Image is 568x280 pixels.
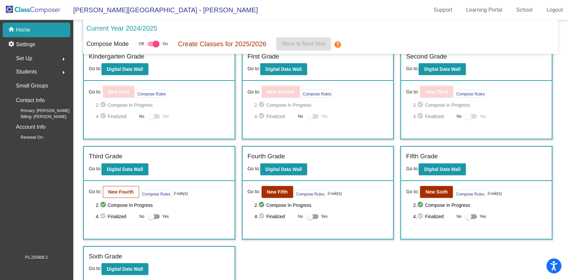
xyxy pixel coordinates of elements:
span: No [139,113,144,119]
span: 4. Finalized [255,212,295,220]
mat-icon: check_circle [258,212,266,220]
mat-icon: check_circle [258,201,266,209]
a: Logout [541,5,568,15]
label: Kindergarten Grade [89,52,144,62]
mat-icon: check_circle [417,112,425,120]
button: Compose Rules [136,89,167,98]
a: School [511,5,538,15]
span: 2. Compose In Progress [255,101,388,109]
mat-icon: check_circle [258,112,266,120]
button: Digital Data Wall [260,63,307,75]
p: Current Year 2024/2025 [87,23,157,33]
span: Primary: [PERSON_NAME] [10,108,70,114]
b: Digital Data Wall [107,167,143,172]
mat-icon: arrow_right [60,55,68,63]
span: Yes [162,112,169,120]
button: Digital Data Wall [101,163,148,175]
a: Learning Portal [461,5,508,15]
span: Set Up [16,54,32,63]
span: No [457,113,462,119]
b: New Sixth [425,189,448,195]
span: Go to: [89,66,101,71]
span: Go to: [406,166,419,171]
span: No [298,213,303,219]
p: Account Info [16,122,46,132]
label: Second Grade [406,52,447,62]
mat-icon: check_circle [100,212,108,220]
span: Yes [321,112,328,120]
mat-icon: check_circle [100,112,108,120]
span: On [163,41,168,47]
span: Yes [479,212,486,220]
span: Go to: [89,188,101,195]
span: Renewal On: [10,134,44,140]
mat-icon: check_circle [100,101,108,109]
label: Third Grade [89,152,122,161]
b: Digital Data Wall [107,67,143,72]
p: Contact Info [16,96,45,105]
b: Digital Data Wall [266,167,302,172]
span: Students [16,67,37,76]
span: 2. Compose In Progress [96,101,230,109]
b: New Second [267,89,294,94]
button: New Second [262,86,300,98]
span: No [139,213,144,219]
span: Go to: [89,166,101,171]
p: Home [16,26,30,34]
span: Yes [321,212,328,220]
mat-icon: check_circle [417,201,425,209]
span: 2. Compose In Progress [413,101,547,109]
span: 2. Compose In Progress [413,201,547,209]
span: Go to: [406,66,419,71]
button: Compose Rules [301,89,333,98]
span: 4. Finalized [255,112,295,120]
p: Create Classes for 2025/2026 [178,39,267,49]
span: Go to: [406,188,419,195]
b: New Third [425,89,448,94]
button: Compose Rules [294,190,326,198]
button: Digital Data Wall [260,163,307,175]
mat-icon: check_circle [417,212,425,220]
a: Support [428,5,458,15]
span: Yes [162,212,169,220]
button: Digital Data Wall [101,63,148,75]
b: Digital Data Wall [424,67,460,72]
span: Billing: [PERSON_NAME] [10,114,66,120]
mat-icon: arrow_right [60,69,68,76]
span: Off [139,41,144,47]
span: Go to: [248,66,260,71]
span: 4. Finalized [413,112,453,120]
mat-icon: check_circle [417,101,425,109]
button: Compose Rules [454,190,486,198]
button: Digital Data Wall [419,163,466,175]
i: 3 rule(s) [487,191,502,197]
i: 3 rule(s) [327,191,342,197]
b: Digital Data Wall [266,67,302,72]
span: 2. Compose In Progress [96,201,230,209]
span: Go to: [406,88,419,95]
label: First Grade [248,52,279,62]
b: New Fifth [267,189,288,195]
b: New First [108,89,129,94]
span: Go to: [89,266,101,271]
b: Digital Data Wall [424,167,460,172]
span: 2. Compose In Progress [255,201,388,209]
span: Go to: [248,188,260,195]
p: Compose Mode [87,40,129,49]
span: No [457,213,462,219]
span: Go to: [89,88,101,95]
button: New Fourth [103,186,139,198]
button: New Sixth [420,186,453,198]
span: 4. Finalized [413,212,453,220]
span: Move to Next Year [282,41,325,47]
button: Compose Rules [455,89,486,98]
button: Digital Data Wall [101,263,148,275]
mat-icon: settings [8,41,16,49]
span: No [298,113,303,119]
b: New Fourth [108,189,134,195]
i: 3 rule(s) [173,191,188,197]
label: Sixth Grade [89,252,122,261]
span: [PERSON_NAME][GEOGRAPHIC_DATA] - [PERSON_NAME] [67,5,258,15]
mat-icon: check_circle [100,201,108,209]
button: Move to Next Year [276,37,331,51]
